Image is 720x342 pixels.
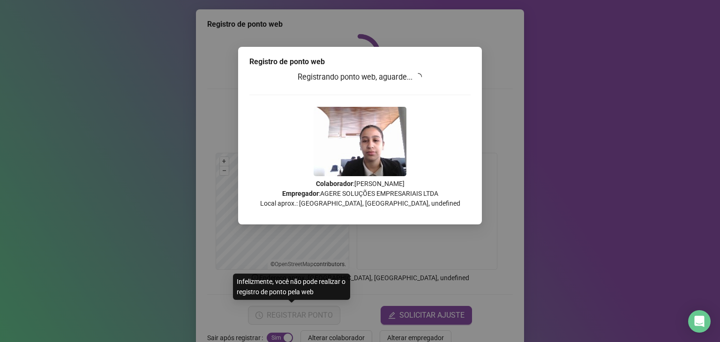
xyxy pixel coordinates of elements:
h3: Registrando ponto web, aguarde... [249,71,471,83]
div: Registro de ponto web [249,56,471,67]
strong: Empregador [282,190,319,197]
img: 2Q== [314,107,406,176]
div: Open Intercom Messenger [688,310,711,333]
div: Infelizmente, você não pode realizar o registro de ponto pela web [233,274,350,300]
span: loading [414,73,422,81]
p: : [PERSON_NAME] : AGERE SOLUÇÕES EMPRESARIAIS LTDA Local aprox.: [GEOGRAPHIC_DATA], [GEOGRAPHIC_D... [249,179,471,208]
strong: Colaborador [316,180,353,187]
